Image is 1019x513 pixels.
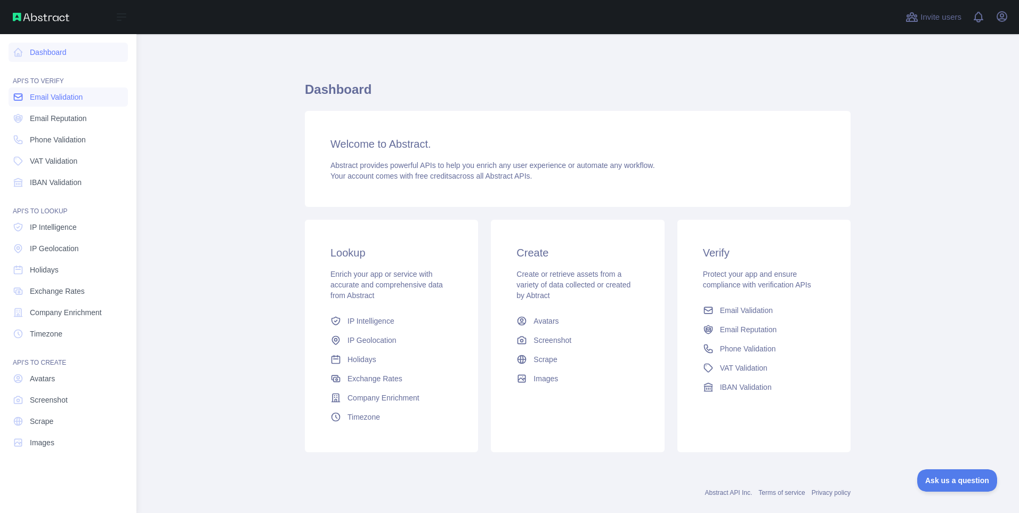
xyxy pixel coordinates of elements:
span: Screenshot [533,335,571,346]
a: Terms of service [758,489,805,496]
h3: Create [516,245,638,260]
a: IP Intelligence [326,311,457,331]
span: IP Geolocation [30,243,79,254]
div: API'S TO CREATE [9,346,128,367]
span: Holidays [30,264,59,275]
h1: Dashboard [305,81,851,107]
span: Company Enrichment [347,392,419,403]
a: Holidays [9,260,128,279]
a: Privacy policy [812,489,851,496]
a: Exchange Rates [326,369,457,388]
span: Email Reputation [30,113,87,124]
a: Phone Validation [699,339,829,358]
span: Phone Validation [30,134,86,145]
a: Avatars [512,311,643,331]
span: Images [533,373,558,384]
span: Enrich your app or service with accurate and comprehensive data from Abstract [330,270,443,300]
a: VAT Validation [9,151,128,171]
a: IBAN Validation [9,173,128,192]
a: IP Intelligence [9,218,128,237]
a: Timezone [9,324,128,343]
span: VAT Validation [720,363,767,373]
a: Phone Validation [9,130,128,149]
span: Invite users [920,11,961,23]
a: Company Enrichment [326,388,457,407]
a: Email Reputation [699,320,829,339]
span: Holidays [347,354,376,365]
a: Email Validation [699,301,829,320]
a: IP Geolocation [9,239,128,258]
span: Timezone [30,328,62,339]
h3: Lookup [330,245,452,260]
a: Scrape [9,412,128,431]
span: Scrape [30,416,53,427]
a: IP Geolocation [326,331,457,350]
span: Email Reputation [720,324,777,335]
a: Avatars [9,369,128,388]
span: Email Validation [720,305,773,316]
a: IBAN Validation [699,378,829,397]
span: VAT Validation [30,156,77,166]
span: Abstract provides powerful APIs to help you enrich any user experience or automate any workflow. [330,161,655,170]
button: Invite users [903,9,964,26]
a: Dashboard [9,43,128,62]
span: Screenshot [30,395,68,405]
a: Email Validation [9,87,128,107]
a: Screenshot [512,331,643,350]
a: VAT Validation [699,358,829,378]
span: IP Intelligence [30,222,77,233]
span: Phone Validation [720,343,776,354]
h3: Welcome to Abstract. [330,137,825,151]
span: Images [30,437,54,448]
a: Abstract API Inc. [705,489,753,496]
span: IBAN Validation [720,382,772,392]
span: Your account comes with across all Abstract APIs. [330,172,532,180]
a: Screenshot [9,390,128,410]
a: Images [9,433,128,452]
a: Images [512,369,643,388]
a: Holidays [326,350,457,369]
div: API'S TO LOOKUP [9,194,128,215]
span: free credits [415,172,452,180]
span: Avatars [30,373,55,384]
span: IP Intelligence [347,316,394,326]
span: Exchange Rates [30,286,85,296]
span: Exchange Rates [347,373,402,384]
div: API'S TO VERIFY [9,64,128,85]
span: Create or retrieve assets from a variety of data collected or created by Abtract [516,270,630,300]
a: Timezone [326,407,457,427]
span: Protect your app and ensure compliance with verification APIs [703,270,811,289]
a: Email Reputation [9,109,128,128]
h3: Verify [703,245,825,260]
a: Company Enrichment [9,303,128,322]
a: Exchange Rates [9,282,128,301]
span: IBAN Validation [30,177,82,188]
span: IP Geolocation [347,335,397,346]
span: Company Enrichment [30,307,102,318]
a: Scrape [512,350,643,369]
iframe: Toggle Customer Support [917,469,998,492]
img: Abstract API [13,13,69,21]
span: Avatars [533,316,559,326]
span: Scrape [533,354,557,365]
span: Email Validation [30,92,83,102]
span: Timezone [347,412,380,422]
